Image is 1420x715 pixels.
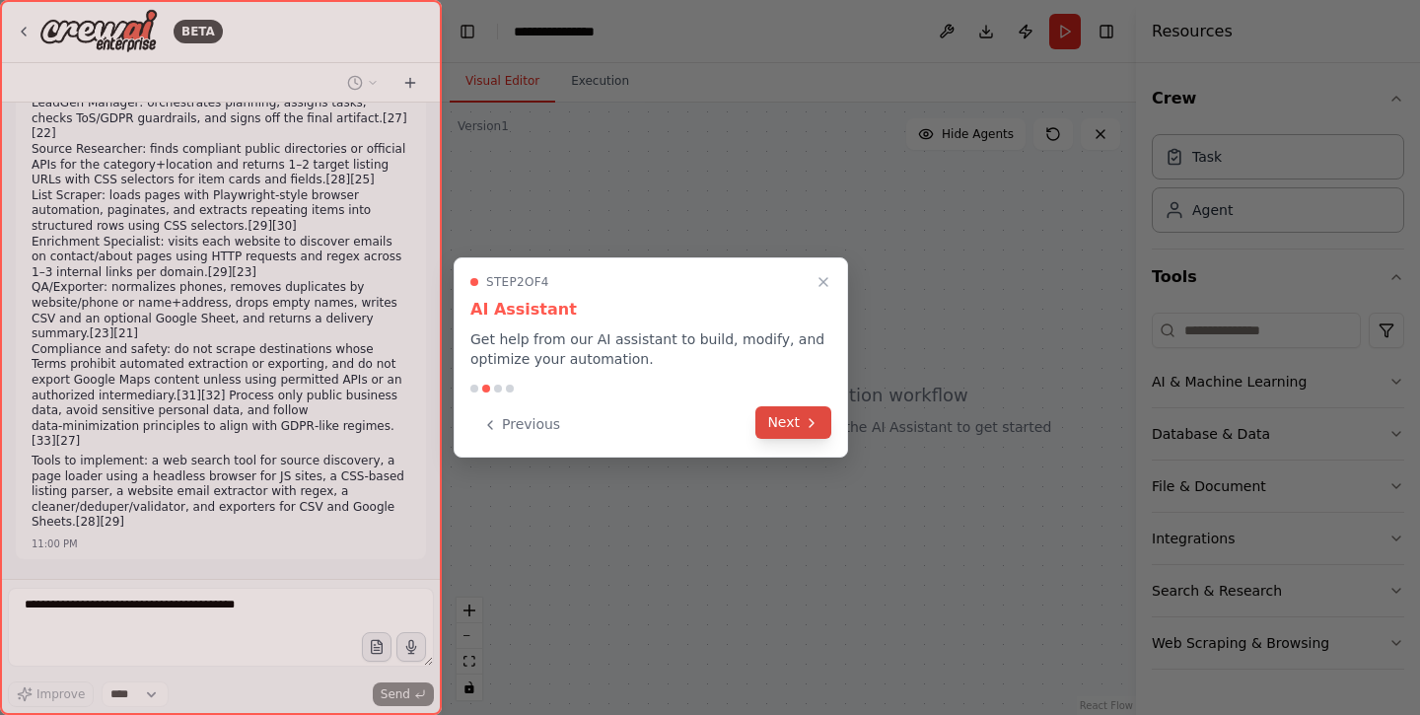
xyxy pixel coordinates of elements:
h3: AI Assistant [470,298,831,322]
button: Previous [470,408,572,441]
span: Step 2 of 4 [486,274,549,290]
button: Next [755,406,831,439]
p: Get help from our AI assistant to build, modify, and optimize your automation. [470,329,831,369]
button: Close walkthrough [812,270,835,294]
button: Hide left sidebar [454,18,481,45]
